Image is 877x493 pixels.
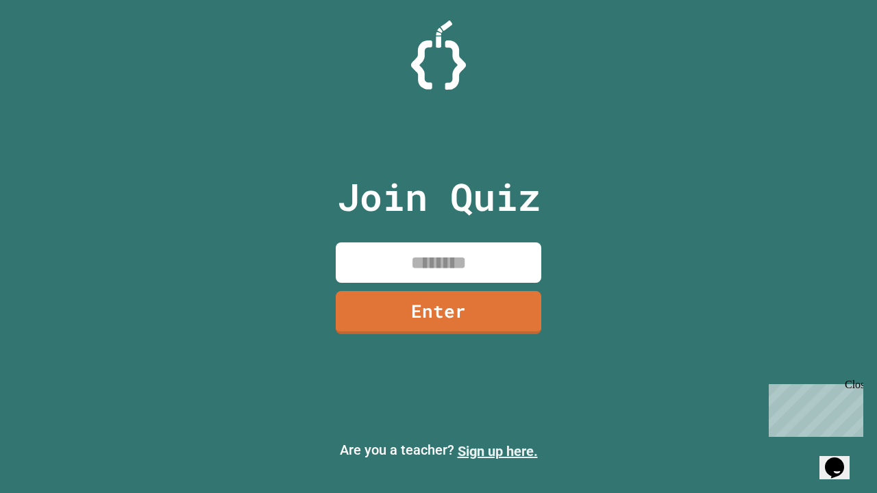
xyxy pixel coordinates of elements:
p: Join Quiz [337,168,541,225]
p: Are you a teacher? [11,440,866,462]
iframe: chat widget [819,438,863,479]
a: Sign up here. [458,443,538,459]
div: Chat with us now!Close [5,5,95,87]
a: Enter [336,291,541,334]
img: Logo.svg [411,21,466,90]
iframe: chat widget [763,379,863,437]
